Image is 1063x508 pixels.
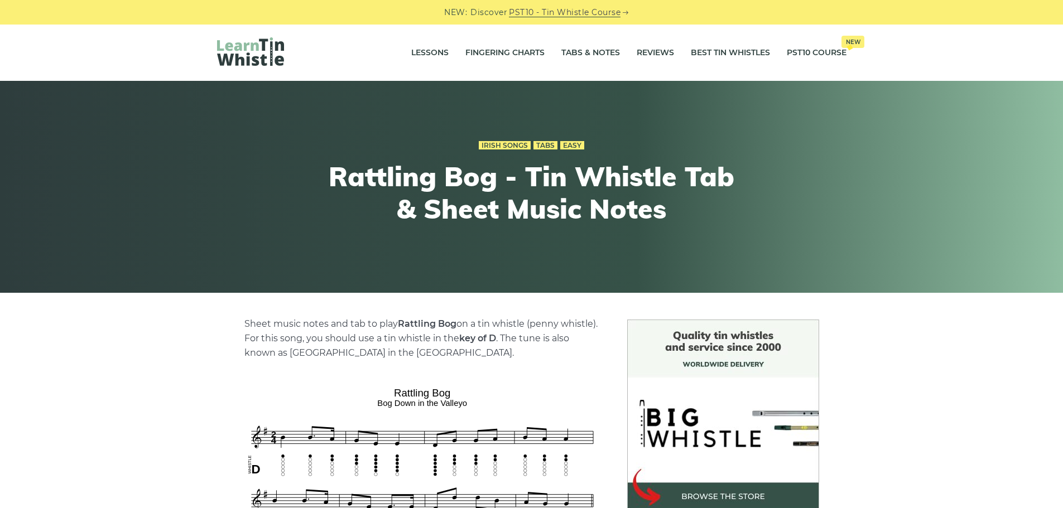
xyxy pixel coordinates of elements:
a: Tabs [533,141,557,150]
a: Best Tin Whistles [691,39,770,67]
strong: Rattling Bog [398,318,456,329]
a: Irish Songs [479,141,531,150]
strong: key of D [459,333,496,343]
a: Tabs & Notes [561,39,620,67]
a: Fingering Charts [465,39,545,67]
a: Lessons [411,39,449,67]
img: LearnTinWhistle.com [217,37,284,66]
span: New [841,36,864,48]
a: Reviews [637,39,674,67]
p: Sheet music notes and tab to play on a tin whistle (penny whistle). For this song, you should use... [244,317,600,360]
a: Easy [560,141,584,150]
a: PST10 CourseNew [787,39,846,67]
h1: Rattling Bog - Tin Whistle Tab & Sheet Music Notes [326,161,737,225]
